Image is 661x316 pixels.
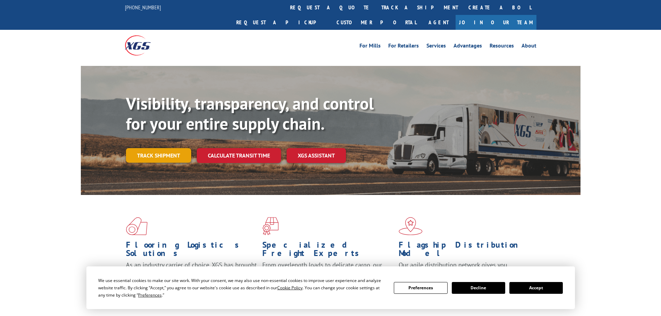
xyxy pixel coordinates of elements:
[490,43,514,51] a: Resources
[262,241,393,261] h1: Specialized Freight Experts
[262,217,279,235] img: xgs-icon-focused-on-flooring-red
[126,261,257,285] span: As an industry carrier of choice, XGS has brought innovation and dedication to flooring logistics...
[331,15,422,30] a: Customer Portal
[399,241,530,261] h1: Flagship Distribution Model
[98,277,385,299] div: We use essential cookies to make our site work. With your consent, we may also use non-essential ...
[126,93,374,134] b: Visibility, transparency, and control for your entire supply chain.
[86,266,575,309] div: Cookie Consent Prompt
[522,43,536,51] a: About
[422,15,456,30] a: Agent
[126,241,257,261] h1: Flooring Logistics Solutions
[452,282,505,294] button: Decline
[426,43,446,51] a: Services
[125,4,161,11] a: [PHONE_NUMBER]
[277,285,303,291] span: Cookie Policy
[287,148,346,163] a: XGS ASSISTANT
[359,43,381,51] a: For Mills
[394,282,447,294] button: Preferences
[231,15,331,30] a: Request a pickup
[399,217,423,235] img: xgs-icon-flagship-distribution-model-red
[126,217,147,235] img: xgs-icon-total-supply-chain-intelligence-red
[509,282,563,294] button: Accept
[388,43,419,51] a: For Retailers
[126,148,191,163] a: Track shipment
[456,15,536,30] a: Join Our Team
[197,148,281,163] a: Calculate transit time
[262,261,393,292] p: From overlength loads to delicate cargo, our experienced staff knows the best way to move your fr...
[454,43,482,51] a: Advantages
[399,261,526,277] span: Our agile distribution network gives you nationwide inventory management on demand.
[138,292,162,298] span: Preferences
